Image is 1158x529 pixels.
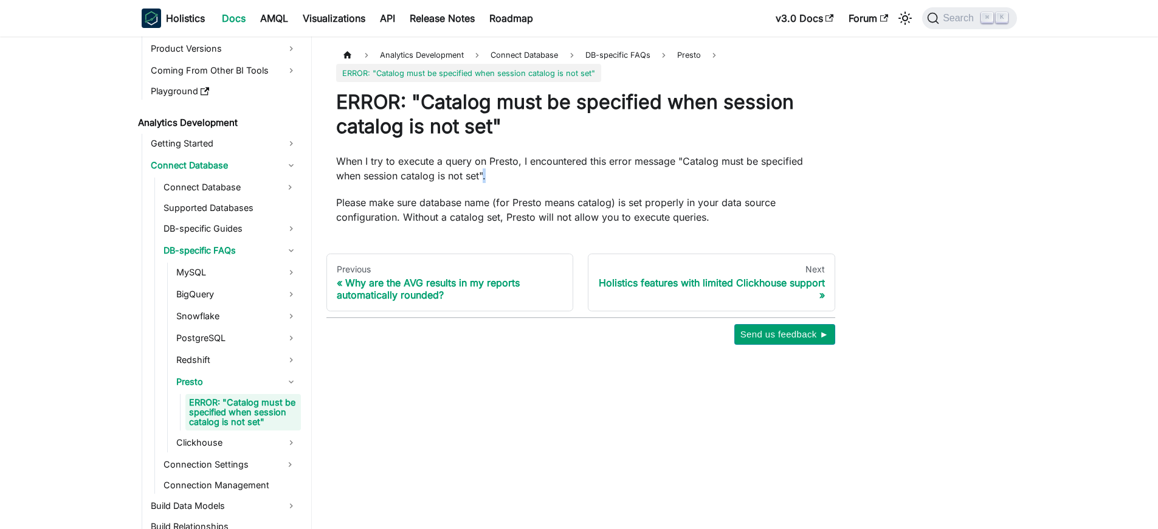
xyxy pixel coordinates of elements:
a: PostgreSQL [173,328,301,348]
a: Redshift [173,350,301,370]
nav: Docs sidebar [129,36,312,529]
kbd: K [996,12,1008,23]
a: Snowflake [173,306,301,326]
a: Home page [336,46,359,64]
a: DB-specific Guides [160,219,301,238]
span: Send us feedback ► [740,327,829,342]
a: Connect Database [147,156,301,175]
a: Connection Settings [160,455,279,474]
span: DB-specific FAQs [579,46,657,64]
button: Expand sidebar category 'Connect Database' [279,178,301,197]
div: Holistics features with limited Clickhouse support [598,277,825,301]
span: Search [939,13,981,24]
a: API [373,9,402,28]
h1: ERROR: "Catalog must be specified when session catalog is not set" [336,90,825,139]
a: Presto [173,372,301,392]
a: Analytics Development [134,114,301,131]
a: Forum [841,9,895,28]
a: Connect Database [160,178,279,197]
div: Previous [337,264,563,275]
a: v3.0 Docs [768,9,841,28]
span: Connect Database [484,46,564,64]
a: Playground [147,83,301,100]
a: Build Data Models [147,496,301,516]
p: Please make sure database name (for Presto means catalog) is set properly in your data source con... [336,195,825,224]
nav: Breadcrumbs [336,46,825,82]
a: PreviousWhy are the AVG results in my reports automatically rounded? [326,254,574,312]
span: Presto [671,46,707,64]
kbd: ⌘ [981,12,993,23]
a: MySQL [173,263,301,282]
a: Supported Databases [160,199,301,216]
button: Search (Command+K) [922,7,1016,29]
a: DB-specific FAQs [160,241,301,260]
a: Connection Management [160,477,301,494]
b: Holistics [166,11,205,26]
a: Release Notes [402,9,482,28]
p: When I try to execute a query on Presto, I encountered this error message "Catalog must be specif... [336,154,825,183]
a: Docs [215,9,253,28]
button: Expand sidebar category 'Connection Settings' [279,455,301,474]
nav: Docs pages [326,254,835,312]
span: ERROR: "Catalog must be specified when session catalog is not set" [336,64,601,81]
button: Send us feedback ► [734,324,835,345]
a: Coming From Other BI Tools [147,61,301,80]
a: ERROR: "Catalog must be specified when session catalog is not set" [185,394,301,430]
a: Getting Started [147,134,301,153]
button: Switch between dark and light mode (currently light mode) [895,9,915,28]
a: Clickhouse [173,433,301,452]
a: BigQuery [173,285,301,304]
img: Holistics [142,9,161,28]
a: NextHolistics features with limited Clickhouse support [588,254,835,312]
a: HolisticsHolistics [142,9,205,28]
a: AMQL [253,9,295,28]
div: Why are the AVG results in my reports automatically rounded? [337,277,563,301]
a: Product Versions [147,39,301,58]
a: Roadmap [482,9,540,28]
a: Visualizations [295,9,373,28]
span: Analytics Development [374,46,470,64]
div: Next [598,264,825,275]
